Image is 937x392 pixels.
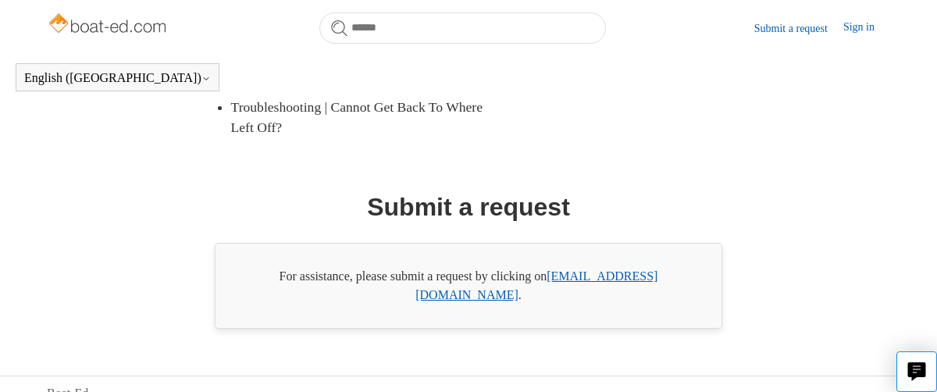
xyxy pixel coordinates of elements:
a: Submit a request [754,20,843,37]
a: Sign in [843,19,890,37]
input: Search [319,12,606,44]
h1: Submit a request [367,188,570,226]
a: [EMAIL_ADDRESS][DOMAIN_NAME] [415,269,657,301]
button: English ([GEOGRAPHIC_DATA]) [24,71,211,85]
button: Live chat [896,351,937,392]
a: Troubleshooting | Cannot Get Back To Where Left Off? [231,85,485,150]
img: Boat-Ed Help Center home page [47,9,171,41]
div: For assistance, please submit a request by clicking on . [215,243,722,329]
